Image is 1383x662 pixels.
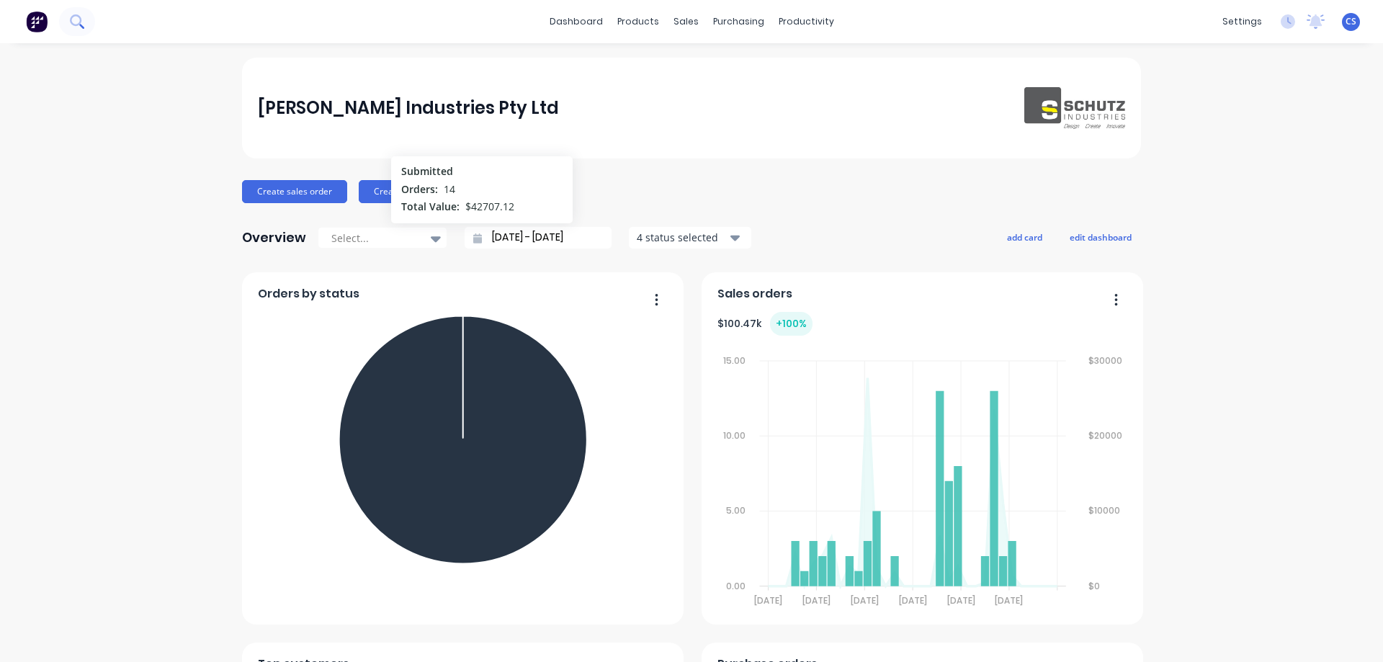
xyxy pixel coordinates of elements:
[242,180,347,203] button: Create sales order
[542,11,610,32] a: dashboard
[899,594,927,607] tspan: [DATE]
[717,285,792,303] span: Sales orders
[1215,11,1269,32] div: settings
[947,594,975,607] tspan: [DATE]
[1088,580,1100,592] tspan: $0
[1088,505,1120,517] tspan: $10000
[770,312,813,336] div: + 100 %
[754,594,782,607] tspan: [DATE]
[637,230,728,245] div: 4 status selected
[666,11,706,32] div: sales
[1346,15,1356,28] span: CS
[1024,87,1125,130] img: Schutz Industries Pty Ltd
[1088,354,1122,367] tspan: $30000
[802,594,831,607] tspan: [DATE]
[722,354,745,367] tspan: 15.00
[998,228,1052,246] button: add card
[995,594,1024,607] tspan: [DATE]
[258,285,359,303] span: Orders by status
[725,580,745,592] tspan: 0.00
[258,94,559,122] div: [PERSON_NAME] Industries Pty Ltd
[722,429,745,442] tspan: 10.00
[359,180,480,203] button: Create purchase order
[26,11,48,32] img: Factory
[851,594,879,607] tspan: [DATE]
[1060,228,1141,246] button: edit dashboard
[771,11,841,32] div: productivity
[725,505,745,517] tspan: 5.00
[610,11,666,32] div: products
[242,223,306,252] div: Overview
[629,227,751,249] button: 4 status selected
[1088,429,1122,442] tspan: $20000
[706,11,771,32] div: purchasing
[717,312,813,336] div: $ 100.47k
